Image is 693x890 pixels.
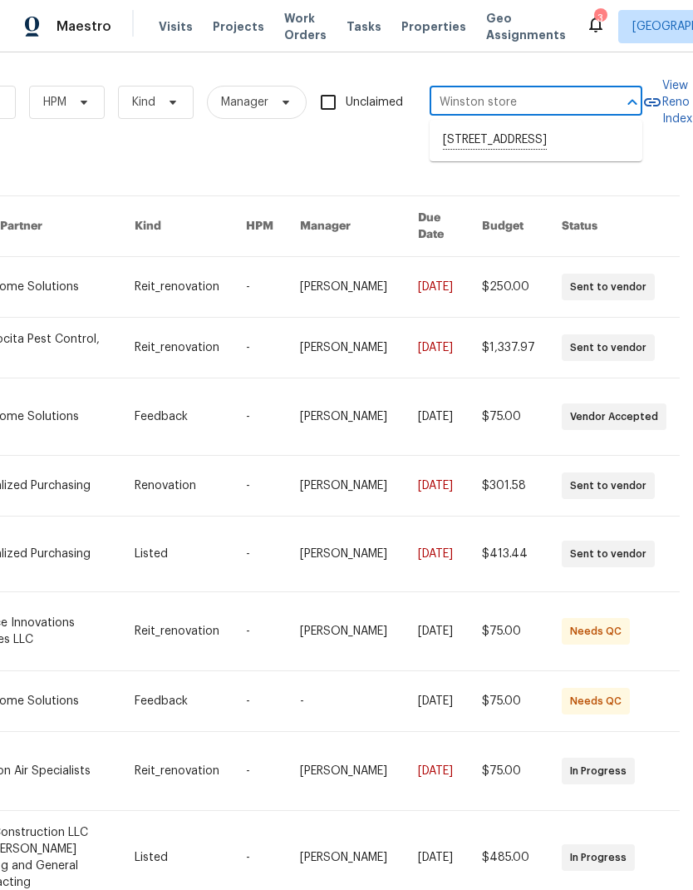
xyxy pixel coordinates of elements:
div: 3 [594,10,606,27]
input: Enter in an address [430,90,596,116]
span: Unclaimed [346,94,403,111]
td: [PERSON_NAME] [287,732,405,811]
td: [PERSON_NAME] [287,517,405,592]
td: Reit_renovation [121,318,233,378]
td: [PERSON_NAME] [287,456,405,517]
span: Work Orders [284,10,327,43]
td: Reit_renovation [121,732,233,811]
span: Maestro [57,18,111,35]
td: - [287,671,405,732]
a: View Reno Index [642,77,692,127]
td: - [233,732,287,811]
td: [PERSON_NAME] [287,257,405,318]
th: Manager [287,196,405,257]
th: Status [548,196,680,257]
td: Reit_renovation [121,592,233,671]
th: HPM [233,196,287,257]
span: Tasks [346,21,381,32]
th: Due Date [405,196,469,257]
td: - [233,517,287,592]
td: [PERSON_NAME] [287,378,405,456]
td: Renovation [121,456,233,517]
td: - [233,257,287,318]
th: Budget [469,196,548,257]
td: - [233,592,287,671]
td: - [233,378,287,456]
td: Feedback [121,671,233,732]
td: - [233,318,287,378]
span: Projects [213,18,264,35]
td: Listed [121,517,233,592]
span: Visits [159,18,193,35]
button: Close [621,91,644,114]
td: Feedback [121,378,233,456]
td: - [233,456,287,517]
td: Reit_renovation [121,257,233,318]
span: Manager [221,94,268,111]
span: Geo Assignments [486,10,566,43]
span: Kind [132,94,155,111]
th: Kind [121,196,233,257]
td: [PERSON_NAME] [287,318,405,378]
td: [PERSON_NAME] [287,592,405,671]
td: - [233,671,287,732]
span: HPM [43,94,66,111]
span: Properties [401,18,466,35]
